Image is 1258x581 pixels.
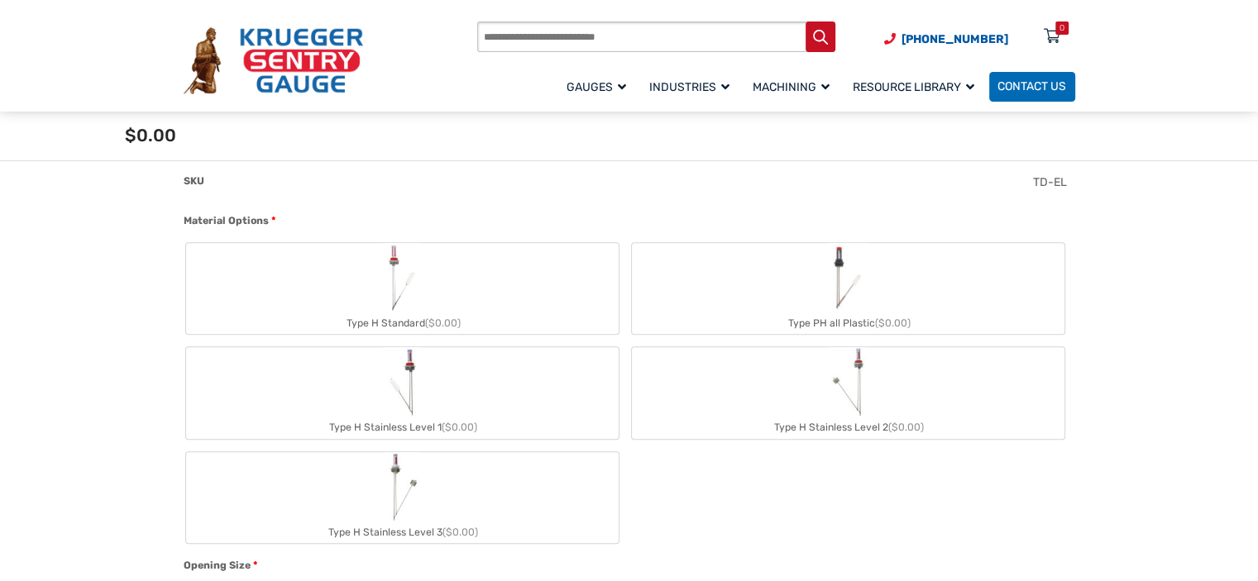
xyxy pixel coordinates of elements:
div: Type H Standard [186,312,619,334]
label: Type H Standard [186,243,619,334]
label: Type H Stainless Level 2 [632,347,1064,438]
div: Type PH all Plastic [632,312,1064,334]
abbr: required [271,213,275,228]
span: ($0.00) [442,526,478,538]
span: ($0.00) [875,317,911,329]
div: Type H Stainless Level 3 [186,521,619,543]
a: Machining [744,69,844,103]
span: Contact Us [997,80,1066,94]
span: ($0.00) [425,317,461,329]
span: SKU [184,175,204,187]
span: $0.00 [125,125,176,145]
span: Material Options [184,215,269,226]
label: Type H Stainless Level 3 [186,452,619,543]
div: Type H Stainless Level 1 [186,417,619,438]
a: Industries [641,69,744,103]
img: Krueger Sentry Gauge [184,27,363,93]
span: [PHONE_NUMBER] [902,32,1008,46]
a: Phone Number (920) 434-8860 [884,31,1008,48]
a: Contact Us [989,72,1075,102]
span: ($0.00) [888,421,924,433]
span: TD-EL [1033,175,1067,189]
span: Opening Size [184,560,251,571]
label: Type H Stainless Level 1 [186,347,619,438]
span: Resource Library [853,80,974,94]
span: ($0.00) [442,421,477,433]
span: Gauges [567,80,626,94]
span: Machining [753,80,830,94]
span: Industries [649,80,729,94]
a: Resource Library [844,69,989,103]
div: Type H Stainless Level 2 [632,417,1064,438]
abbr: required [253,558,257,573]
div: 0 [1059,21,1064,35]
label: Type PH all Plastic [632,243,1064,334]
a: Gauges [558,69,641,103]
